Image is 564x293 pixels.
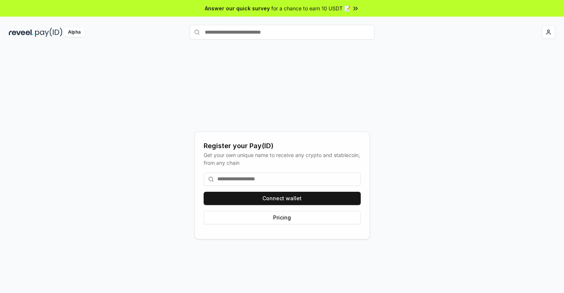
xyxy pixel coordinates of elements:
div: Get your own unique name to receive any crypto and stablecoin, from any chain [204,151,361,167]
span: for a chance to earn 10 USDT 📝 [271,4,350,12]
img: pay_id [35,28,62,37]
div: Alpha [64,28,85,37]
button: Pricing [204,211,361,224]
img: reveel_dark [9,28,34,37]
span: Answer our quick survey [205,4,270,12]
button: Connect wallet [204,192,361,205]
div: Register your Pay(ID) [204,141,361,151]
